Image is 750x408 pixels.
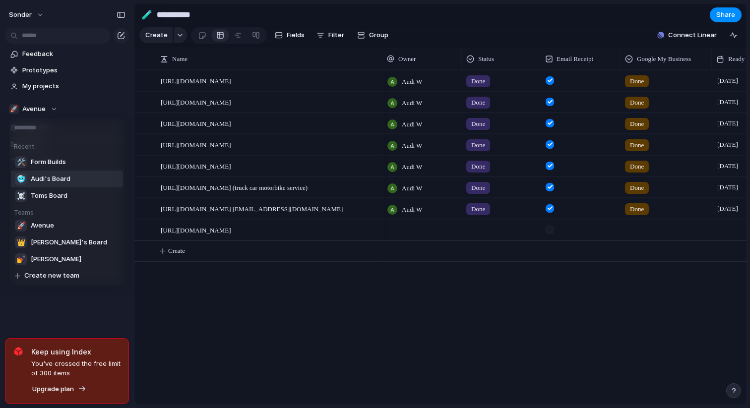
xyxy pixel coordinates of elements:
div: 🥶 [15,173,27,185]
div: 👑 [15,236,27,248]
span: Avenue [31,221,54,231]
div: 🚀 [15,220,27,232]
div: 🛠️ [15,156,27,168]
h5: Teams [11,204,126,217]
span: Audi's Board [31,174,70,184]
div: 💅 [15,253,27,265]
span: [PERSON_NAME]'s Board [31,237,107,247]
h5: Recent [11,138,126,151]
span: Create new team [24,271,79,281]
div: ☠️ [15,190,27,202]
span: Toms Board [31,191,67,201]
span: Form Builds [31,157,66,167]
span: [PERSON_NAME] [31,254,81,264]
